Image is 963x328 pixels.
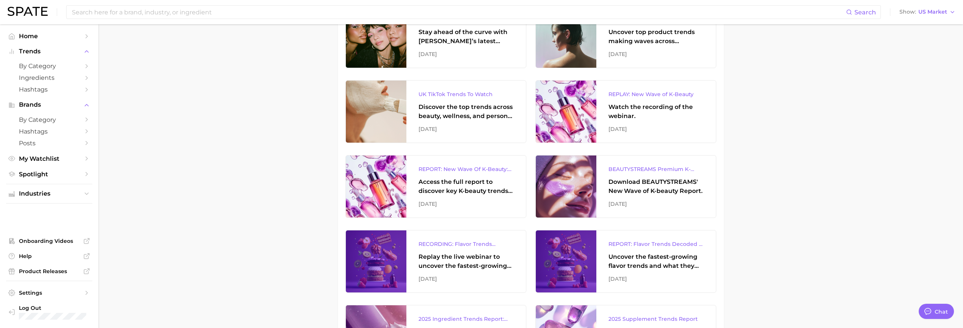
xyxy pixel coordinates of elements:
[6,84,92,95] a: Hashtags
[71,6,846,19] input: Search here for a brand, industry, or ingredient
[608,314,704,323] div: 2025 Supplement Trends Report
[899,10,916,14] span: Show
[6,168,92,180] a: Spotlight
[19,305,86,311] span: Log Out
[898,7,957,17] button: ShowUS Market
[608,90,704,99] div: REPLAY: New Wave of K-Beauty
[6,30,92,42] a: Home
[608,252,704,270] div: Uncover the fastest-growing flavor trends and what they signal about evolving consumer tastes.
[418,177,514,196] div: Access the full report to discover key K-beauty trends influencing [DATE] beauty market
[535,5,716,68] a: 2025 Hair Report: Care & Styling ProductsUncover top product trends making waves across platforms...
[608,274,704,283] div: [DATE]
[6,153,92,165] a: My Watchlist
[608,50,704,59] div: [DATE]
[6,287,92,298] a: Settings
[608,199,704,208] div: [DATE]
[918,10,947,14] span: US Market
[19,253,79,260] span: Help
[6,137,92,149] a: Posts
[6,46,92,57] button: Trends
[6,99,92,110] button: Brands
[608,103,704,121] div: Watch the recording of the webinar.
[535,230,716,293] a: REPORT: Flavor Trends Decoded - What's New & What's Next According to TikTok & GoogleUncover the ...
[418,124,514,134] div: [DATE]
[19,33,79,40] span: Home
[19,74,79,81] span: Ingredients
[6,72,92,84] a: Ingredients
[345,155,526,218] a: REPORT: New Wave Of K-Beauty: [GEOGRAPHIC_DATA]’s Trending Innovations In Skincare & Color Cosmet...
[6,114,92,126] a: by Category
[19,140,79,147] span: Posts
[19,190,79,197] span: Industries
[418,50,514,59] div: [DATE]
[19,171,79,178] span: Spotlight
[19,101,79,108] span: Brands
[418,314,514,323] div: 2025 Ingredient Trends Report: The Ingredients Defining Beauty in [DATE]
[19,48,79,55] span: Trends
[19,289,79,296] span: Settings
[6,126,92,137] a: Hashtags
[6,266,92,277] a: Product Releases
[854,9,876,16] span: Search
[418,199,514,208] div: [DATE]
[418,239,514,249] div: RECORDING: Flavor Trends Decoded - What's New & What's Next According to TikTok & Google
[345,230,526,293] a: RECORDING: Flavor Trends Decoded - What's New & What's Next According to TikTok & GoogleReplay th...
[418,252,514,270] div: Replay the live webinar to uncover the fastest-growing flavor trends and what they signal about e...
[608,165,704,174] div: BEAUTYSTREAMS Premium K-beauty Trends Report
[6,250,92,262] a: Help
[19,155,79,162] span: My Watchlist
[535,155,716,218] a: BEAUTYSTREAMS Premium K-beauty Trends ReportDownload BEAUTYSTREAMS' New Wave of K-beauty Report.[...
[608,28,704,46] div: Uncover top product trends making waves across platforms — along with key insights into benefits,...
[418,103,514,121] div: Discover the top trends across beauty, wellness, and personal care on TikTok [GEOGRAPHIC_DATA].
[608,239,704,249] div: REPORT: Flavor Trends Decoded - What's New & What's Next According to TikTok & Google
[19,268,79,275] span: Product Releases
[8,7,48,16] img: SPATE
[418,90,514,99] div: UK TikTok Trends To Watch
[535,80,716,143] a: REPLAY: New Wave of K-BeautyWatch the recording of the webinar.[DATE]
[6,302,92,322] a: Log out. Currently logged in with e-mail unhokang@lghnh.com.
[6,188,92,199] button: Industries
[19,86,79,93] span: Hashtags
[19,238,79,244] span: Onboarding Videos
[19,62,79,70] span: by Category
[19,128,79,135] span: Hashtags
[345,5,526,68] a: Spate Monthly TikTok Brands TrackerStay ahead of the curve with [PERSON_NAME]’s latest monthly tr...
[608,124,704,134] div: [DATE]
[6,235,92,247] a: Onboarding Videos
[6,60,92,72] a: by Category
[608,177,704,196] div: Download BEAUTYSTREAMS' New Wave of K-beauty Report.
[19,116,79,123] span: by Category
[345,80,526,143] a: UK TikTok Trends To WatchDiscover the top trends across beauty, wellness, and personal care on Ti...
[418,274,514,283] div: [DATE]
[418,28,514,46] div: Stay ahead of the curve with [PERSON_NAME]’s latest monthly tracker, spotlighting the fastest-gro...
[418,165,514,174] div: REPORT: New Wave Of K-Beauty: [GEOGRAPHIC_DATA]’s Trending Innovations In Skincare & Color Cosmetics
